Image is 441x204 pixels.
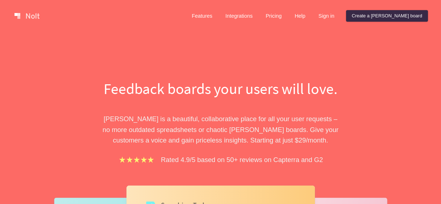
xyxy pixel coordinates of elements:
[186,10,218,22] a: Features
[118,156,155,164] img: stars.b067e34983.png
[346,10,428,22] a: Create a [PERSON_NAME] board
[260,10,287,22] a: Pricing
[220,10,258,22] a: Integrations
[96,78,346,99] h1: Feedback boards your users will love.
[289,10,311,22] a: Help
[161,154,323,165] p: Rated 4.9/5 based on 50+ reviews on Capterra and G2
[96,114,346,145] p: [PERSON_NAME] is a beautiful, collaborative place for all your user requests – no more outdated s...
[313,10,340,22] a: Sign in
